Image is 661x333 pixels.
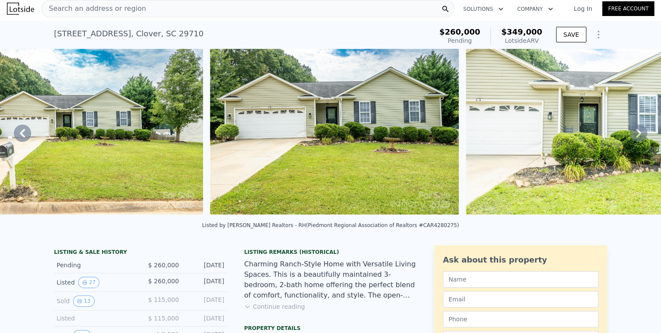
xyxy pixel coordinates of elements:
div: Listed [57,314,133,323]
div: [DATE] [186,277,224,288]
span: $349,000 [501,27,542,36]
button: View historical data [73,295,94,307]
div: LISTING & SALE HISTORY [54,249,227,257]
div: [DATE] [186,261,224,269]
button: Company [510,1,560,17]
div: Charming Ranch-Style Home with Versatile Living Spaces. This is a beautifully maintained 3-bedroo... [244,259,417,301]
button: Solutions [456,1,510,17]
button: Continue reading [244,302,305,311]
img: Sale: 167091500 Parcel: 89454296 [210,48,459,215]
span: $ 260,000 [148,262,179,269]
span: $ 115,000 [148,296,179,303]
div: [STREET_ADDRESS] , Clover , SC 29710 [54,28,203,40]
input: Email [443,291,598,307]
a: Free Account [602,1,654,16]
div: Listed by [PERSON_NAME] Realtors - RH (Piedmont Regional Association of Realtors #CAR4280275) [202,222,459,228]
div: Pending [439,36,480,45]
span: $260,000 [439,27,480,36]
div: Listed [57,277,133,288]
a: Log In [563,4,602,13]
span: $ 115,000 [148,315,179,322]
div: Property details [244,325,417,332]
span: $ 260,000 [148,278,179,285]
div: Sold [57,295,133,307]
span: Search an address or region [42,3,146,14]
div: Listing Remarks (Historical) [244,249,417,256]
input: Phone [443,311,598,327]
button: SAVE [556,27,586,42]
button: Show Options [590,26,607,43]
div: [DATE] [186,314,224,323]
div: Pending [57,261,133,269]
button: View historical data [78,277,99,288]
div: [DATE] [186,295,224,307]
input: Name [443,271,598,288]
div: Lotside ARV [501,36,542,45]
img: Lotside [7,3,34,15]
div: Ask about this property [443,254,598,266]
